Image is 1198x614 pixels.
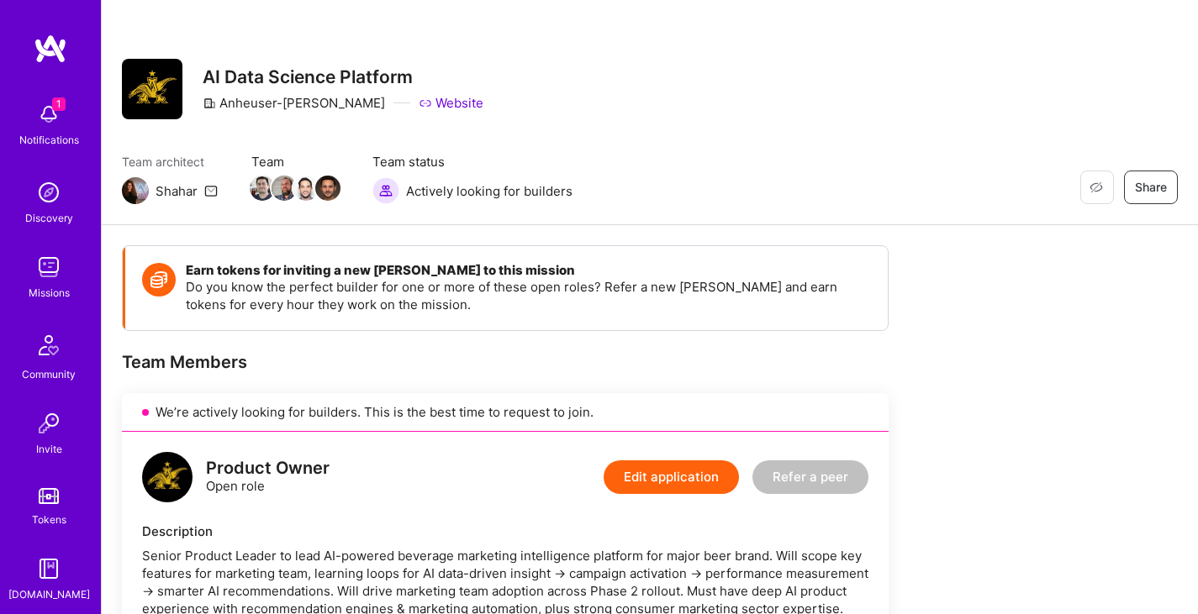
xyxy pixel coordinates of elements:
[142,522,868,540] div: Description
[206,459,330,477] div: Product Owner
[272,176,297,201] img: Team Member Avatar
[32,552,66,585] img: guide book
[251,174,273,202] a: Team Member Avatar
[273,174,295,202] a: Team Member Avatar
[34,34,67,64] img: logo
[317,174,339,202] a: Team Member Avatar
[1090,181,1103,194] i: icon EyeClosed
[22,365,76,383] div: Community
[203,66,483,87] h3: AI Data Science Platform
[142,263,176,297] img: Token icon
[186,278,871,313] p: Do you know the perfect builder for one or more of these open roles? Refer a new [PERSON_NAME] an...
[32,97,66,131] img: bell
[25,209,73,227] div: Discovery
[19,131,79,149] div: Notifications
[604,460,739,494] button: Edit application
[1135,179,1167,196] span: Share
[1124,171,1178,204] button: Share
[315,176,340,201] img: Team Member Avatar
[36,440,62,458] div: Invite
[122,177,149,204] img: Team Architect
[752,460,868,494] button: Refer a peer
[52,97,66,111] span: 1
[204,184,218,197] i: icon Mail
[206,459,330,495] div: Open role
[372,153,573,171] span: Team status
[8,585,90,603] div: [DOMAIN_NAME]
[156,182,198,200] div: Shahar
[419,94,483,112] a: Website
[39,488,59,504] img: tokens
[32,407,66,440] img: Invite
[186,263,871,278] h4: Earn tokens for inviting a new [PERSON_NAME] to this mission
[122,153,218,171] span: Team architect
[372,177,399,204] img: Actively looking for builders
[122,59,182,119] img: Company Logo
[32,511,66,528] div: Tokens
[203,97,216,110] i: icon CompanyGray
[122,351,889,373] div: Team Members
[122,393,889,432] div: We’re actively looking for builders. This is the best time to request to join.
[250,176,275,201] img: Team Member Avatar
[29,325,69,365] img: Community
[293,176,319,201] img: Team Member Avatar
[32,176,66,209] img: discovery
[142,452,193,502] img: logo
[251,153,339,171] span: Team
[295,174,317,202] a: Team Member Avatar
[32,250,66,284] img: teamwork
[29,284,70,302] div: Missions
[203,94,385,112] div: Anheuser-[PERSON_NAME]
[406,182,573,200] span: Actively looking for builders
